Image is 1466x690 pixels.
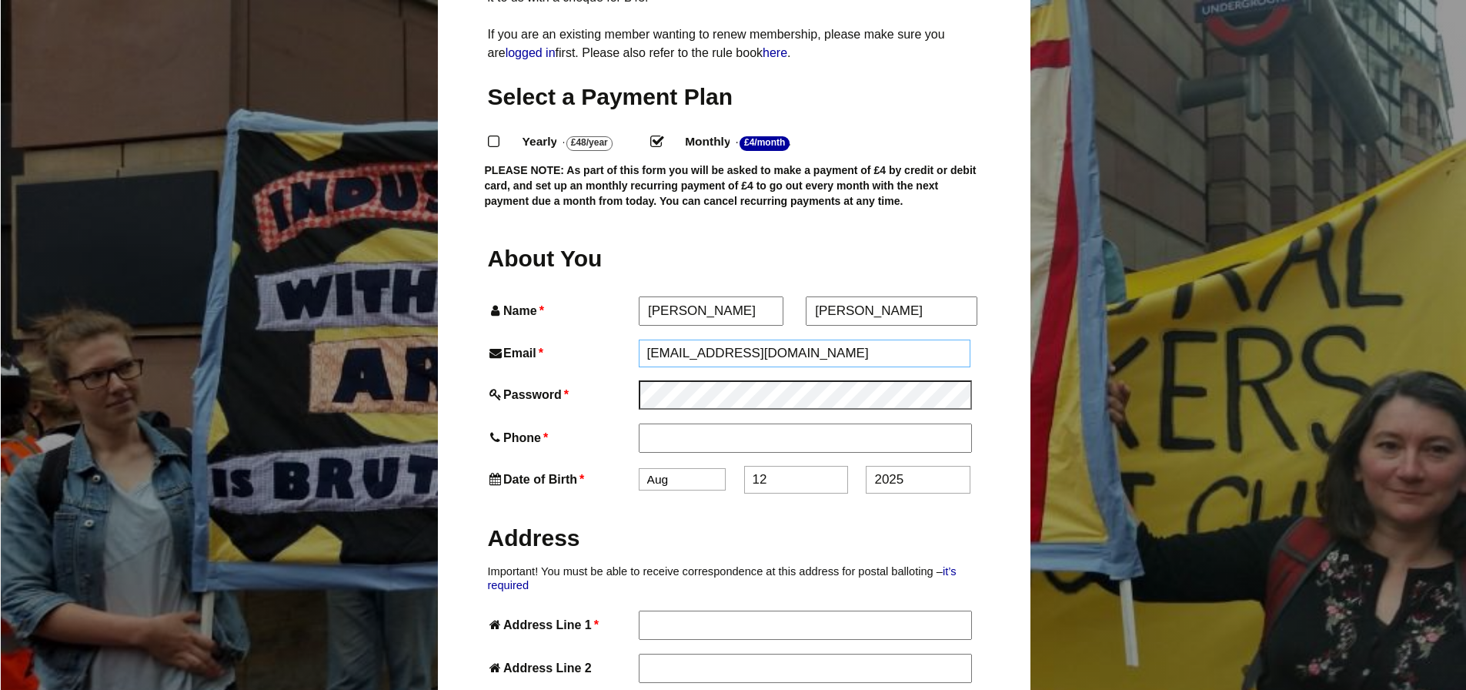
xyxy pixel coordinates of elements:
[639,296,783,326] input: First
[740,136,790,151] strong: £4/Month
[488,469,636,490] label: Date of Birth
[506,46,556,59] a: logged in
[488,343,636,363] label: Email
[488,243,636,273] h2: About You
[509,131,651,153] label: Yearly - .
[806,296,977,326] input: Last
[488,300,636,321] label: Name
[488,565,957,591] a: it’s required
[488,84,733,109] span: Select a Payment Plan
[488,384,636,405] label: Password
[671,131,828,153] label: Monthly - .
[488,615,636,635] label: Address Line 1
[488,427,636,448] label: Phone
[488,658,636,678] label: Address Line 2
[488,25,980,62] p: If you are an existing member wanting to renew membership, please make sure you are first. Please...
[488,523,980,553] h2: Address
[488,564,980,593] p: Important! You must be able to receive correspondence at this address for postal balloting –
[763,46,787,59] a: here
[566,136,613,151] strong: £48/Year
